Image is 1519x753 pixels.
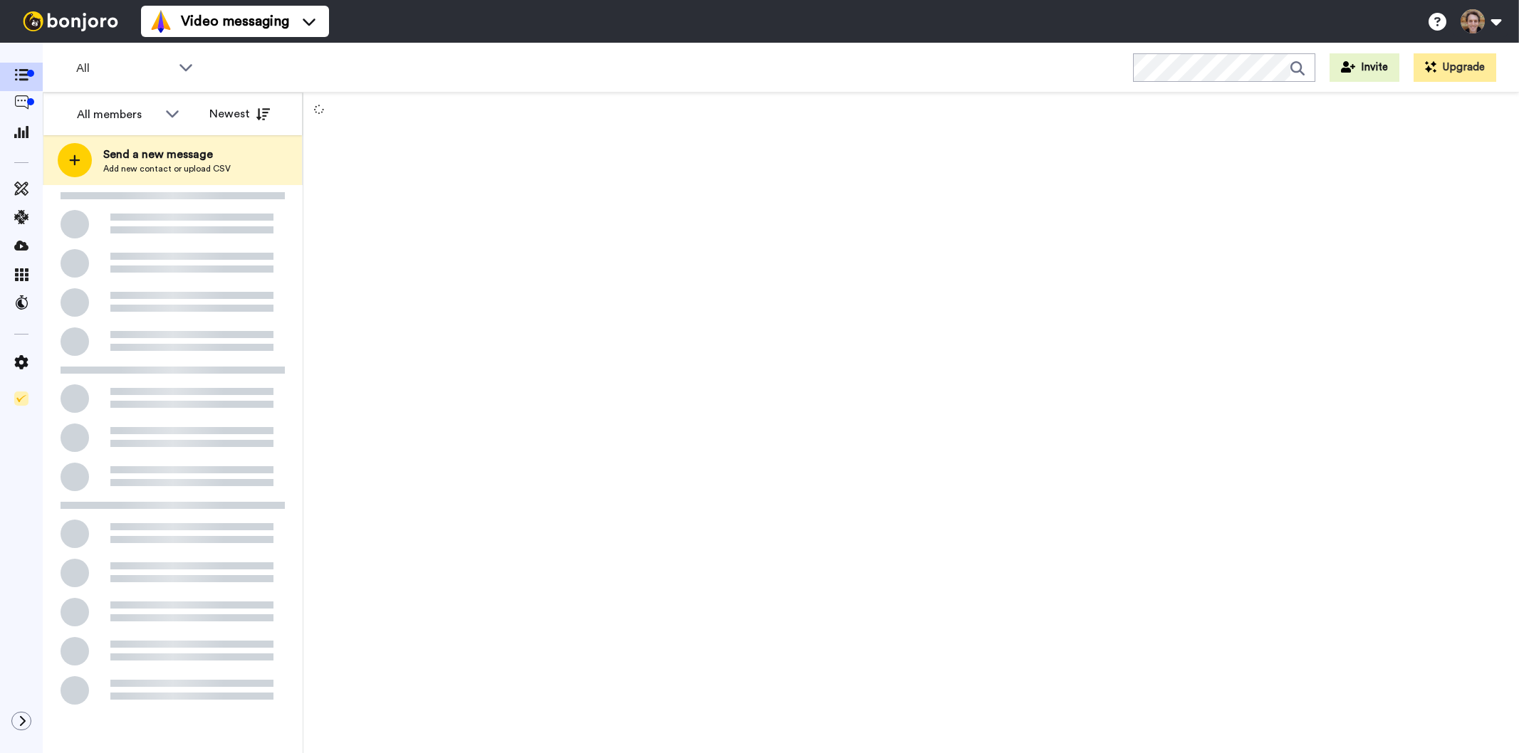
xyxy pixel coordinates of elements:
[103,163,231,174] span: Add new contact or upload CSV
[150,10,172,33] img: vm-color.svg
[77,106,158,123] div: All members
[76,60,172,77] span: All
[1414,53,1496,82] button: Upgrade
[181,11,289,31] span: Video messaging
[199,100,281,128] button: Newest
[1330,53,1399,82] button: Invite
[14,391,28,406] img: Checklist.svg
[103,146,231,163] span: Send a new message
[17,11,124,31] img: bj-logo-header-white.svg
